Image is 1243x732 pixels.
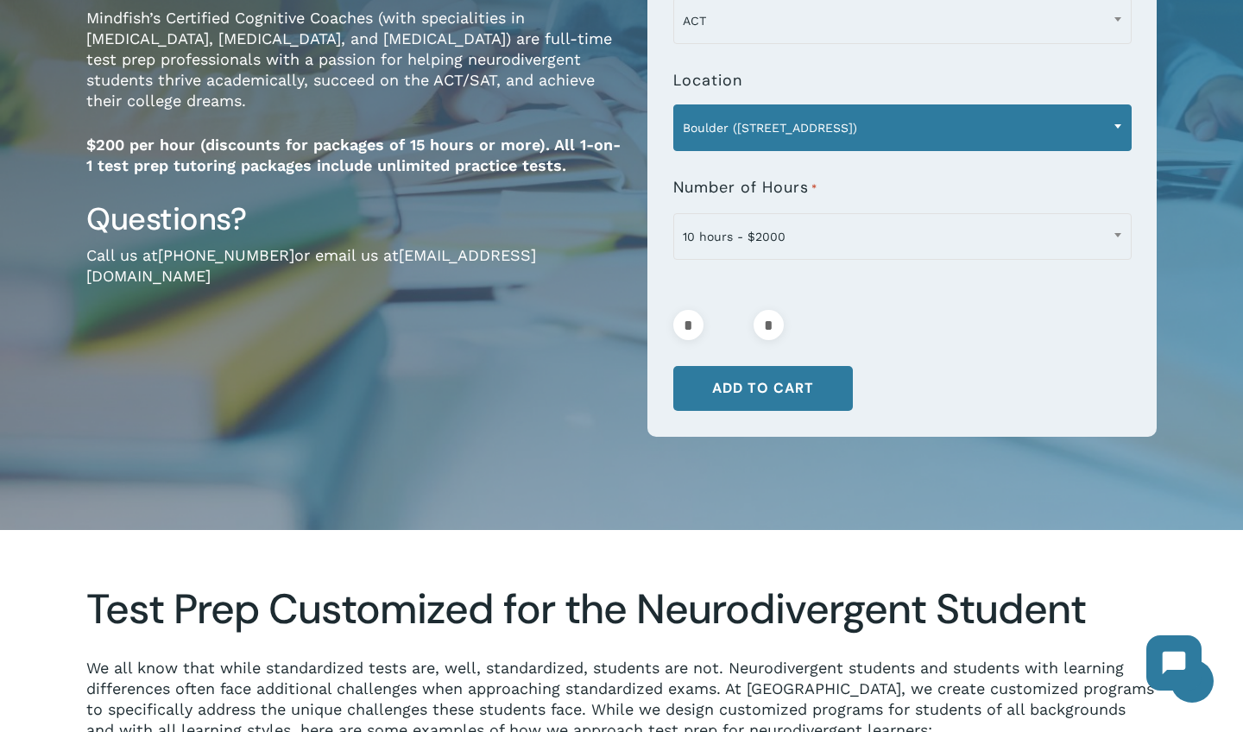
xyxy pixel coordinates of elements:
[674,3,1131,39] span: ACT
[709,310,748,340] input: Product quantity
[86,199,621,239] h3: Questions?
[1129,618,1219,708] iframe: Chatbot
[674,218,1131,255] span: 10 hours - $2000
[673,104,1132,151] span: Boulder (1320 Pearl St.)
[673,213,1132,260] span: 10 hours - $2000
[86,8,621,135] p: Mindfish’s Certified Cognitive Coaches (with specialities in [MEDICAL_DATA], [MEDICAL_DATA], and ...
[86,136,621,174] strong: $200 per hour (discounts for packages of 15 hours or more). All 1-on-1 test prep tutoring package...
[673,72,742,89] label: Location
[86,584,1157,634] h2: Test Prep Customized for the Neurodivergent Student
[673,366,853,411] button: Add to cart
[158,246,294,264] a: [PHONE_NUMBER]
[674,110,1131,146] span: Boulder (1320 Pearl St.)
[673,179,817,198] label: Number of Hours
[86,245,621,310] p: Call us at or email us at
